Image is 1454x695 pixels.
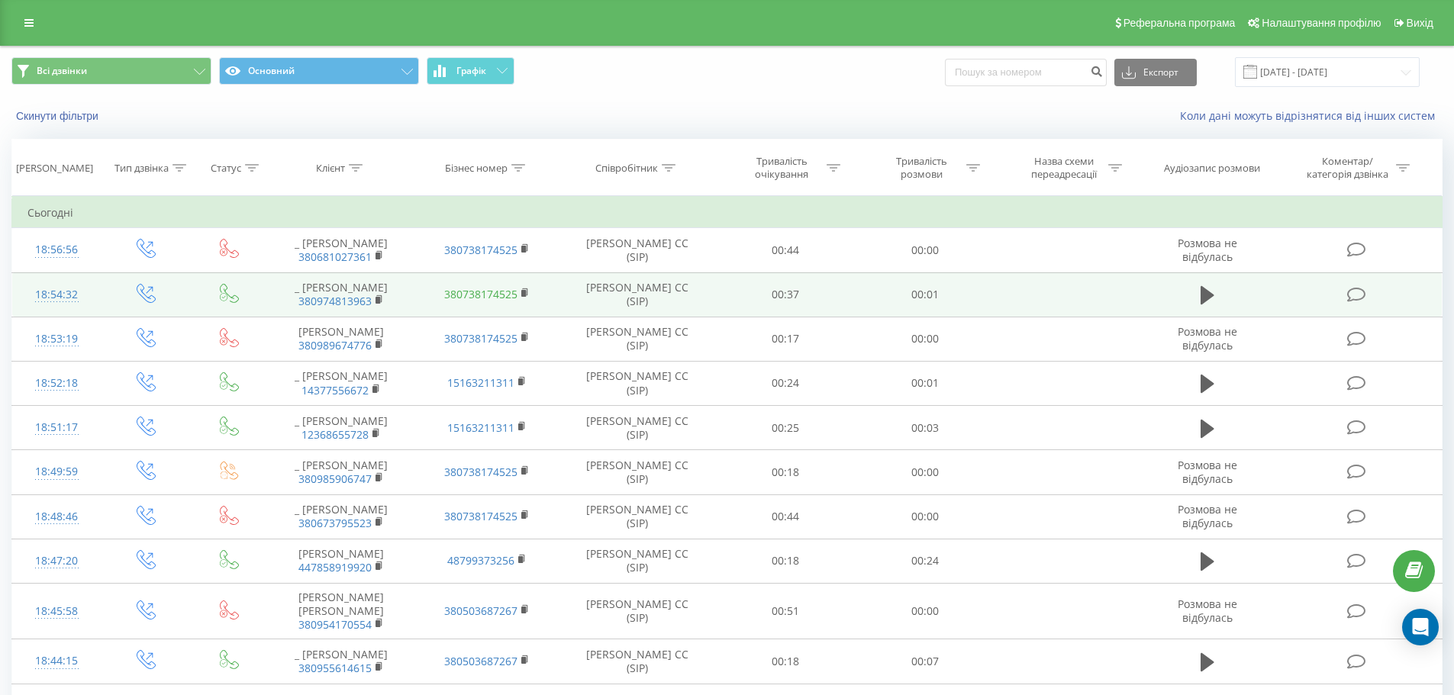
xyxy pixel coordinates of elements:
[444,654,517,668] a: 380503687267
[716,539,856,583] td: 00:18
[559,317,716,361] td: [PERSON_NAME] CC (SIP)
[269,539,414,583] td: [PERSON_NAME]
[716,272,856,317] td: 00:37
[881,155,962,181] div: Тривалість розмови
[269,450,414,494] td: _ [PERSON_NAME]
[716,317,856,361] td: 00:17
[559,450,716,494] td: [PERSON_NAME] CC (SIP)
[27,324,86,354] div: 18:53:19
[716,228,856,272] td: 00:44
[856,639,995,684] td: 00:07
[716,361,856,405] td: 00:24
[716,639,856,684] td: 00:18
[559,539,716,583] td: [PERSON_NAME] CC (SIP)
[27,646,86,676] div: 18:44:15
[945,59,1107,86] input: Пошук за номером
[1407,17,1433,29] span: Вихід
[1402,609,1439,645] div: Open Intercom Messenger
[856,494,995,539] td: 00:00
[559,228,716,272] td: [PERSON_NAME] CC (SIP)
[856,583,995,639] td: 00:00
[269,494,414,539] td: _ [PERSON_NAME]
[1180,108,1443,123] a: Коли дані можуть відрізнятися вiд інших систем
[716,494,856,539] td: 00:44
[427,57,514,85] button: Графік
[1178,458,1237,486] span: Розмова не відбулась
[559,406,716,450] td: [PERSON_NAME] CC (SIP)
[595,162,658,175] div: Співробітник
[219,57,419,85] button: Основний
[1262,17,1381,29] span: Налаштування профілю
[447,553,514,568] a: 48799373256
[741,155,823,181] div: Тривалість очікування
[856,539,995,583] td: 00:24
[27,235,86,265] div: 18:56:56
[301,427,369,442] a: 12368655728
[856,406,995,450] td: 00:03
[444,331,517,346] a: 380738174525
[856,450,995,494] td: 00:00
[456,66,486,76] span: Графік
[27,368,86,398] div: 18:52:18
[444,603,517,618] a: 380503687267
[114,162,169,175] div: Тип дзвінка
[716,583,856,639] td: 00:51
[856,317,995,361] td: 00:00
[298,294,372,308] a: 380974813963
[447,375,514,390] a: 15163211311
[27,597,86,626] div: 18:45:58
[716,406,856,450] td: 00:25
[444,509,517,523] a: 380738174525
[27,280,86,310] div: 18:54:32
[1178,597,1237,625] span: Розмова не відбулась
[211,162,241,175] div: Статус
[559,494,716,539] td: [PERSON_NAME] CC (SIP)
[301,383,369,397] a: 14377556672
[37,65,87,77] span: Всі дзвінки
[444,287,517,301] a: 380738174525
[445,162,508,175] div: Бізнес номер
[1178,236,1237,264] span: Розмова не відбулась
[1164,162,1260,175] div: Аудіозапис розмови
[856,361,995,405] td: 00:01
[269,583,414,639] td: [PERSON_NAME] [PERSON_NAME]
[716,450,856,494] td: 00:18
[559,639,716,684] td: [PERSON_NAME] CC (SIP)
[269,317,414,361] td: [PERSON_NAME]
[1124,17,1236,29] span: Реферальна програма
[12,198,1443,228] td: Сьогодні
[298,249,372,264] a: 380681027361
[16,162,93,175] div: [PERSON_NAME]
[298,560,372,574] a: 447858919920
[298,516,372,530] a: 380673795523
[1178,324,1237,352] span: Розмова не відбулась
[11,109,106,123] button: Скинути фільтри
[298,338,372,352] a: 380989674776
[27,502,86,532] div: 18:48:46
[444,243,517,257] a: 380738174525
[1178,502,1237,530] span: Розмова не відбулась
[316,162,345,175] div: Клієнт
[298,471,372,486] a: 380985906747
[27,413,86,442] div: 18:51:17
[444,465,517,479] a: 380738174525
[269,639,414,684] td: _ [PERSON_NAME]
[27,546,86,576] div: 18:47:20
[11,57,211,85] button: Всі дзвінки
[856,272,995,317] td: 00:01
[1303,155,1392,181] div: Коментар/категорія дзвінка
[559,272,716,317] td: [PERSON_NAME] CC (SIP)
[298,617,372,632] a: 380954170554
[1114,59,1197,86] button: Експорт
[856,228,995,272] td: 00:00
[447,420,514,435] a: 15163211311
[559,583,716,639] td: [PERSON_NAME] CC (SIP)
[269,361,414,405] td: _ [PERSON_NAME]
[27,457,86,487] div: 18:49:59
[1023,155,1104,181] div: Назва схеми переадресації
[559,361,716,405] td: [PERSON_NAME] CC (SIP)
[269,406,414,450] td: _ [PERSON_NAME]
[269,272,414,317] td: _ [PERSON_NAME]
[269,228,414,272] td: _ [PERSON_NAME]
[298,661,372,675] a: 380955614615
